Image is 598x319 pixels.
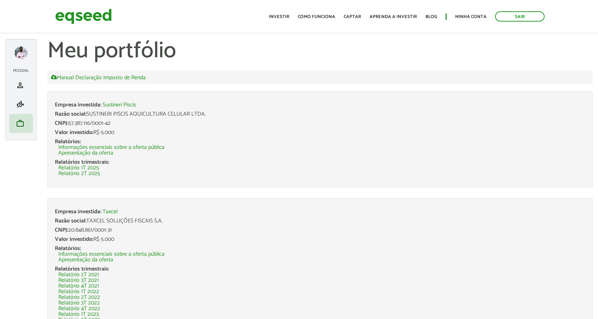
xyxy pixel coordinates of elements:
[11,81,31,89] a: person
[58,283,99,289] a: Relatório 4T 2021
[55,109,86,119] span: Razão social:
[9,95,33,114] li: Minha simulação
[55,157,109,167] span: Relatórios trimestrais:
[58,150,113,156] a: Apresentação da oferta
[58,272,99,278] a: Relatório 2T 2021
[51,74,146,81] a: Manual Declaração Imposto de Renda
[47,39,593,64] h1: Meu portfólio
[11,119,31,128] a: work
[269,14,289,19] a: Investir
[55,234,93,244] span: Valor investido:
[298,14,335,19] a: Como funciona
[55,100,101,110] span: Empresa investida:
[9,114,33,133] li: Meu portfólio
[16,100,24,109] span: finance_mode
[58,300,100,306] a: Relatório 3T 2022
[370,14,417,19] a: Aprenda a investir
[14,46,28,59] a: Expandir menu
[58,312,99,317] a: Relatório 1T 2023
[55,264,109,274] span: Relatórios trimestrais:
[344,14,361,19] a: Captar
[55,130,585,135] div: R$ 5.000
[103,209,118,215] a: Taxcel
[103,102,136,108] a: Sustineri Piscis
[58,306,100,312] a: Relatório 4T 2022
[455,14,487,19] a: Minha conta
[55,137,81,146] span: Relatórios:
[55,128,93,137] span: Valor investido:
[11,100,31,109] a: finance_mode
[55,244,81,253] span: Relatórios:
[58,257,113,263] a: Apresentação da oferta
[58,171,100,176] a: Relatório 2T 2025
[58,289,99,295] a: Relatório 1T 2022
[55,121,585,126] div: 57.387.116/0001-42
[55,227,585,233] div: 20.848.861/0001-31
[58,278,99,283] a: Relatório 3T 2021
[55,216,86,226] span: Razão social:
[58,295,100,300] a: Relatório 2T 2022
[9,69,33,73] h2: Pessoal
[16,119,24,128] span: work
[55,118,68,128] span: CNPJ:
[58,251,164,257] a: Informações essenciais sobre a oferta pública
[495,11,545,22] a: Sair
[9,76,33,95] li: Meu perfil
[55,218,585,224] div: TAXCEL SOLUÇÕES FISCAIS S.A.
[55,111,585,117] div: SUSTINERI PISCIS AQUICULTURA CELULAR LTDA.
[58,145,164,150] a: Informações essenciais sobre a oferta pública
[55,7,112,26] img: EqSeed
[55,207,101,216] span: Empresa investida:
[55,237,585,242] div: R$ 5.000
[58,165,99,171] a: Relatório 1T 2025
[16,81,24,89] span: person
[55,225,68,235] span: CNPJ:
[425,14,437,19] a: Blog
